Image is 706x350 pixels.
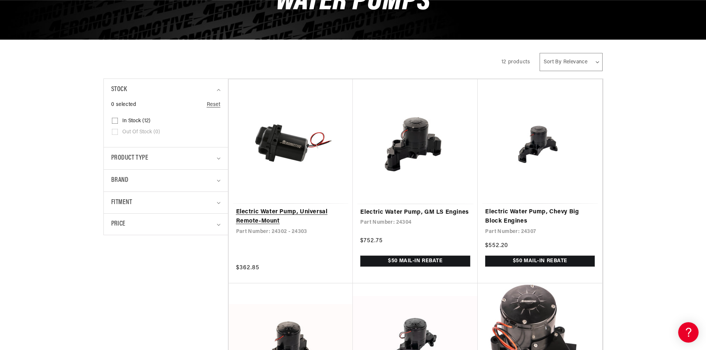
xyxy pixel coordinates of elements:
[485,207,595,226] a: Electric Water Pump, Chevy Big Block Engines
[111,175,129,186] span: Brand
[111,79,221,101] summary: Stock (0 selected)
[7,82,141,89] div: Frequently Asked Questions
[7,151,141,163] a: Brushless Fuel Pumps
[501,59,530,65] span: 12 products
[7,105,141,117] a: Carbureted Fuel Pumps
[111,153,149,164] span: Product type
[7,140,141,151] a: 340 Stealth Fuel Pumps
[7,198,141,211] button: Contact Us
[122,129,160,136] span: Out of stock (0)
[102,213,143,220] a: POWERED BY ENCHANT
[236,207,346,226] a: Electric Water Pump, Universal Remote-Mount
[7,117,141,128] a: Carbureted Regulators
[111,192,221,214] summary: Fitment (0 selected)
[111,170,221,191] summary: Brand (0 selected)
[111,101,136,109] span: 0 selected
[207,101,221,109] a: Reset
[360,208,470,217] a: Electric Water Pump, GM LS Engines
[111,197,132,208] span: Fitment
[7,128,141,140] a: EFI Fuel Pumps
[111,219,126,229] span: Price
[122,118,150,124] span: In stock (12)
[111,84,127,95] span: Stock
[7,51,141,59] div: General
[7,63,141,74] a: Getting Started
[111,147,221,169] summary: Product type (0 selected)
[7,94,141,105] a: EFI Regulators
[111,214,221,235] summary: Price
